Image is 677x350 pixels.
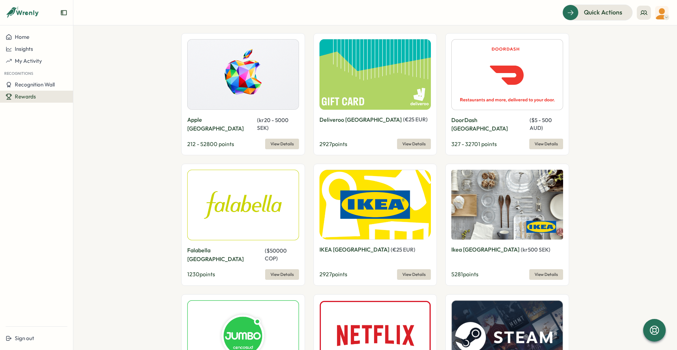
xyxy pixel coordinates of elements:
span: View Details [402,139,426,149]
button: View Details [397,139,431,149]
span: ( $ 5 - 500 AUD ) [530,117,552,131]
span: ( € 25 EUR ) [403,116,428,123]
span: Home [15,34,29,40]
span: Insights [15,46,33,52]
button: Quick Actions [562,5,633,20]
span: ( $ 50000 COP ) [265,247,287,262]
p: Ikea [GEOGRAPHIC_DATA] [451,245,519,254]
span: ( kr 20 - 5000 SEK ) [257,117,288,131]
span: 327 - 32701 points [451,140,497,147]
span: 212 - 52800 points [187,140,234,147]
img: Falabella Colombia [187,170,299,240]
span: 5281 points [451,271,478,278]
button: Expand sidebar [60,9,67,16]
img: Apple Sweden [187,39,299,110]
img: IKEA France [319,170,431,240]
span: View Details [270,270,294,279]
span: 2927 points [319,140,347,147]
button: View Details [265,139,299,149]
img: Ikea Sweden [451,170,563,240]
img: Sujit Sivarajan [655,6,669,19]
span: 1230 points [187,271,215,278]
p: DoorDash [GEOGRAPHIC_DATA] [451,116,528,133]
span: ( kr 500 SEK ) [521,246,550,253]
span: Rewards [15,93,36,100]
p: Deliveroo [GEOGRAPHIC_DATA] [319,115,402,124]
img: DoorDash Australia [451,39,563,110]
p: IKEA [GEOGRAPHIC_DATA] [319,245,389,254]
p: Apple [GEOGRAPHIC_DATA] [187,115,256,133]
span: ( € 25 EUR ) [391,246,415,253]
span: My Activity [15,58,42,64]
span: View Details [270,139,294,149]
p: Falabella [GEOGRAPHIC_DATA] [187,246,263,264]
button: View Details [397,269,431,280]
span: View Details [535,139,558,149]
span: Quick Actions [584,8,622,17]
span: View Details [402,270,426,279]
span: Sign out [15,335,34,342]
span: View Details [535,270,558,279]
button: View Details [265,269,299,280]
img: Deliveroo France [319,39,431,110]
span: 2927 points [319,271,347,278]
button: View Details [529,139,563,149]
span: Recognition Wall [15,81,55,88]
button: View Details [529,269,563,280]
